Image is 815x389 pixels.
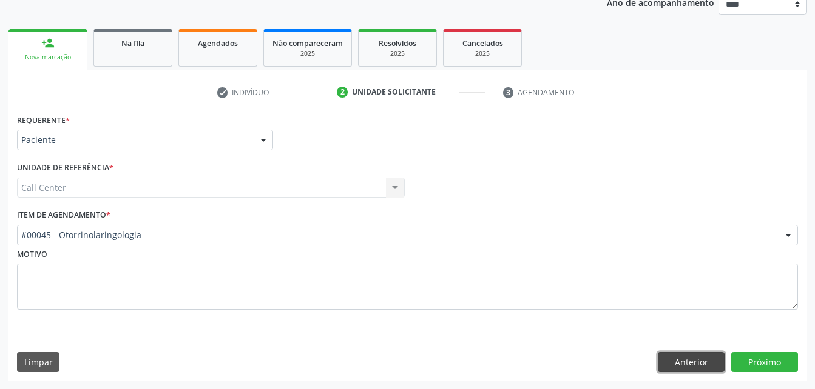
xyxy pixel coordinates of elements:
div: 2 [337,87,348,98]
div: 2025 [452,49,513,58]
button: Limpar [17,352,59,373]
span: Agendados [198,38,238,48]
span: Paciente [21,134,248,146]
div: Nova marcação [17,53,79,62]
div: 2025 [367,49,428,58]
button: Anterior [658,352,725,373]
div: 2025 [272,49,343,58]
label: Motivo [17,245,47,264]
span: Cancelados [462,38,503,48]
button: Próximo [731,352,798,373]
span: #00045 - Otorrinolaringologia [21,229,773,241]
span: Não compareceram [272,38,343,48]
span: Na fila [121,38,144,48]
div: person_add [41,36,55,50]
label: Item de agendamento [17,206,110,225]
span: Resolvidos [379,38,416,48]
label: Requerente [17,111,70,130]
label: Unidade de referência [17,159,113,178]
div: Unidade solicitante [352,87,436,98]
